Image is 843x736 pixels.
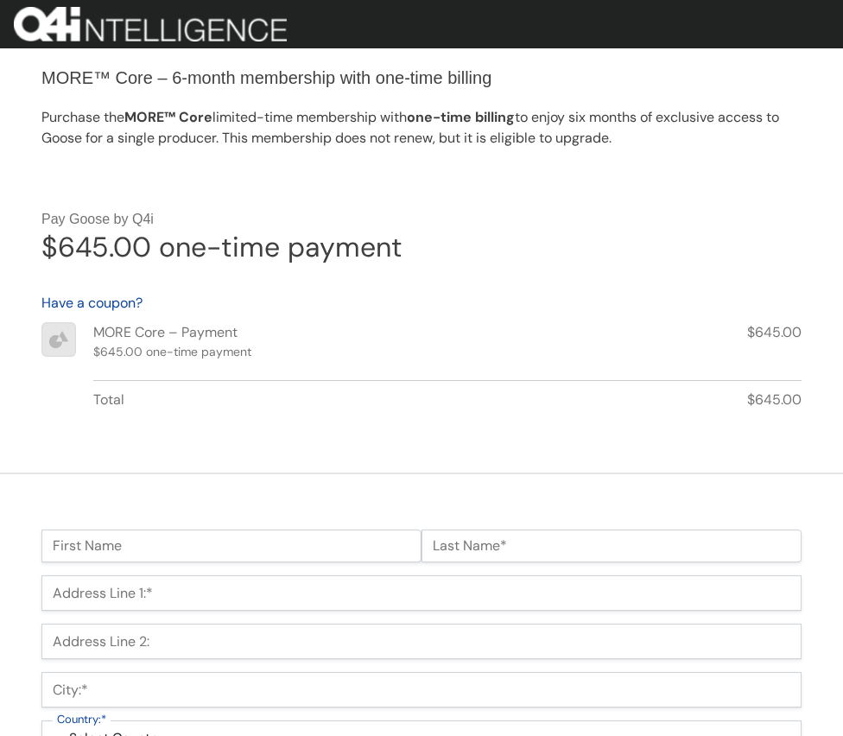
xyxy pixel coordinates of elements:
[41,229,402,265] div: $645.00 one-time payment
[93,322,251,343] p: MORE Core – Payment
[93,390,124,410] div: Total
[747,322,802,363] div: $645.00
[93,343,251,361] p: $645.00 one-time payment
[407,108,515,126] strong: one-time billing
[41,294,143,312] a: Have a coupon?
[41,211,802,227] h1: Pay Goose by Q4i
[747,390,802,410] div: $645.00
[124,108,212,126] strong: MORE™ Core
[757,653,843,736] iframe: Chat Widget
[14,7,287,41] img: 01202-Q4i-Brand-Design-WH-e1689685925902.png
